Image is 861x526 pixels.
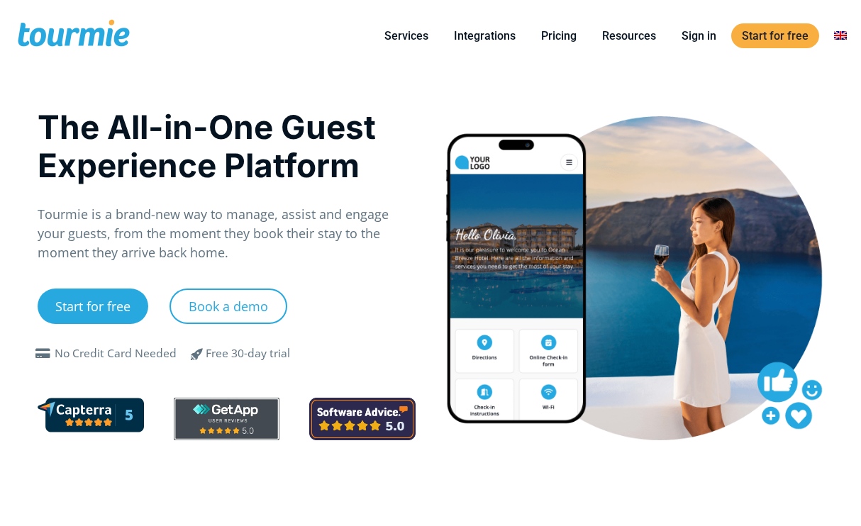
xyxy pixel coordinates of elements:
[671,27,727,45] a: Sign in
[55,345,177,362] div: No Credit Card Needed
[374,27,439,45] a: Services
[32,348,55,359] span: 
[38,205,416,262] p: Tourmie is a brand-new way to manage, assist and engage your guests, from the moment they book th...
[731,23,819,48] a: Start for free
[180,345,214,362] span: 
[531,27,587,45] a: Pricing
[170,289,287,324] a: Book a demo
[823,27,857,45] a: Switch to
[38,289,148,324] a: Start for free
[206,345,290,362] div: Free 30-day trial
[591,27,667,45] a: Resources
[38,108,416,184] h1: The All-in-One Guest Experience Platform
[443,27,526,45] a: Integrations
